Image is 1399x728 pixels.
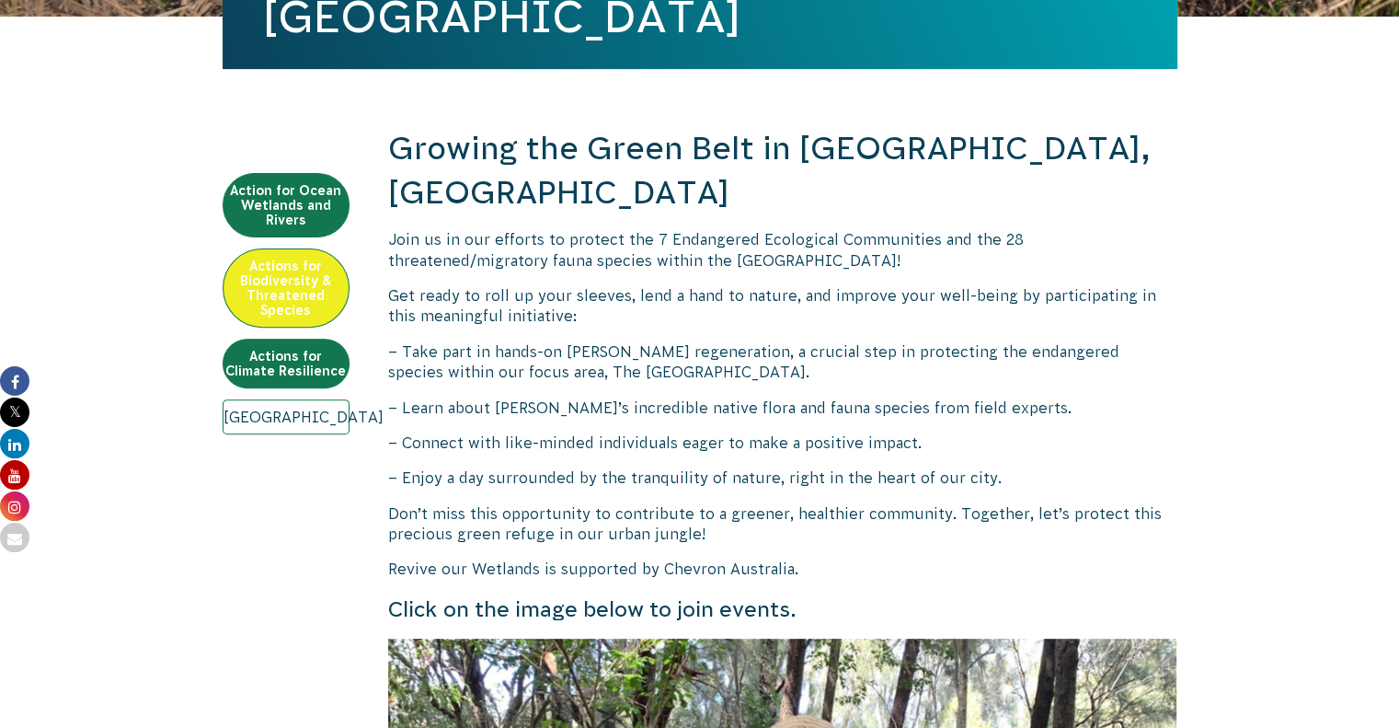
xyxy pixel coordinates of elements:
[388,469,1002,486] span: – Enjoy a day surrounded by the tranquility of nature, right in the heart of our city.
[388,560,798,577] span: Revive our Wetlands is supported by Chevron Australia.
[223,248,350,328] a: Actions for Biodiversity & Threatened Species
[388,287,1156,324] span: Get ready to roll up your sleeves, lend a hand to nature, and improve your well-being by particip...
[388,434,922,451] span: – Connect with like-minded individuals eager to make a positive impact.
[388,505,1162,542] span: Don’t miss this opportunity to contribute to a greener, healthier community. Together, let’s prot...
[223,339,350,388] a: Actions for Climate Resilience
[388,343,1119,380] span: – Take part in hands-on [PERSON_NAME] regeneration, a crucial step in protecting the endangered s...
[388,399,1072,416] span: – Learn about [PERSON_NAME]’s incredible native flora and fauna species from field experts.
[223,399,350,434] a: [GEOGRAPHIC_DATA]
[388,597,797,621] span: Click on the image below to join events.
[388,231,1024,268] span: Join us in our efforts to protect the 7 Endangered Ecological Communities and the 28 threatened/m...
[388,127,1177,214] h2: Growing the Green Belt in [GEOGRAPHIC_DATA], [GEOGRAPHIC_DATA]
[223,173,350,237] a: Action for Ocean Wetlands and Rivers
